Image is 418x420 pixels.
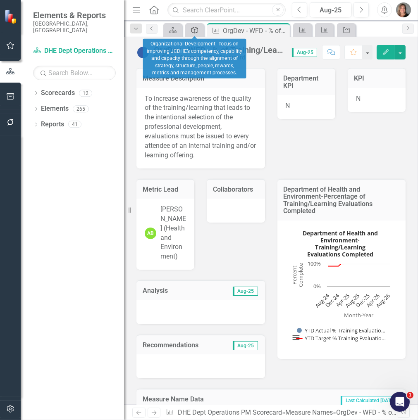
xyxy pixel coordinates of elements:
text: 0% [313,282,321,290]
div: AB [145,228,156,239]
text: Aug-26 [374,292,391,309]
button: Show YTD Actual % Training Evaluations Completed [297,327,386,334]
div: » » [166,408,397,418]
span: N [286,102,290,109]
text: Department of Health and Environment- Training/Learning Evaluations Completed [303,229,378,258]
span: Last Calculated [DATE] [341,396,399,405]
button: Aug-25 [310,2,351,17]
text: YTD Actual % Training Evaluatio… [305,327,385,334]
text: Aug-25 [344,292,361,309]
span: To increase awareness of the quality of the training/learning that leads to the intentional selec... [145,95,256,159]
text: 100% [308,260,321,267]
span: N [356,95,361,102]
input: Search ClearPoint... [167,3,286,17]
span: 1 [407,392,413,399]
span: Aug-25 [233,341,258,350]
text: YTD Target % Training Evaluatio… [305,335,386,342]
text: Apr-25 [334,292,351,308]
svg: Interactive chart [286,227,394,351]
input: Search Below... [33,66,116,80]
div: 12 [79,90,92,97]
text: Month-Year [344,311,374,319]
a: Scorecards [41,88,75,98]
a: DHE Dept Operations PM Scorecard [178,408,282,416]
img: No Information [136,46,150,59]
span: Elements & Reports [33,10,116,20]
div: 265 [73,105,89,112]
div: [PERSON_NAME] (Health and Environment) [160,205,186,261]
span: Aug-25 [233,287,258,296]
img: ClearPoint Strategy [4,9,19,24]
a: Measure Names [285,408,333,416]
h3: Metric Lead [143,186,188,193]
h3: Department of Health and Environment-Percentage of Training/Learning Evaluations Completed [284,186,400,215]
a: DHE Dept Operations PM Scorecard [33,46,116,56]
text: Dec-25 [354,292,371,309]
text: Apr-26 [364,292,381,308]
a: Elements [41,104,69,114]
div: Department of Health and Environment-Training/Learning Evaluations Completed. Highcharts interact... [286,227,398,351]
div: Aug-25 [313,5,349,15]
button: View chart menu, Department of Health and Environment-Training/Learning Evaluations Completed [290,332,302,343]
h3: Measure Description [143,75,259,82]
small: [GEOGRAPHIC_DATA], [GEOGRAPHIC_DATA] [33,20,116,34]
button: Show YTD Target % Training Evaluations Completed [296,335,387,342]
img: Debra Kellison [396,2,411,17]
h3: Recommendations [143,342,222,349]
iframe: Intercom live chat [390,392,410,412]
h3: Department KPI [284,75,329,89]
div: OrgDev - WFD - % of Training/Learning Evaluations Completed [223,26,288,36]
h3: Collaborators [213,186,258,193]
a: Reports [41,120,64,129]
div: Organizational Development - focus on improving JCDHE’s competency, capability and capacity throu... [143,39,246,78]
span: Aug-25 [292,48,317,57]
text: Dec-24 [324,292,341,309]
text: Percent Complete [291,263,304,287]
text: Aug-24 [313,292,330,309]
h3: Measure Name Data [143,396,274,403]
g: YTD Target % Training Evaluations Completed, series 2 of 2. Line with 25 data points. [327,262,345,268]
h3: KPI [354,75,399,82]
div: 41 [68,121,81,128]
h3: Analysis [143,287,200,294]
